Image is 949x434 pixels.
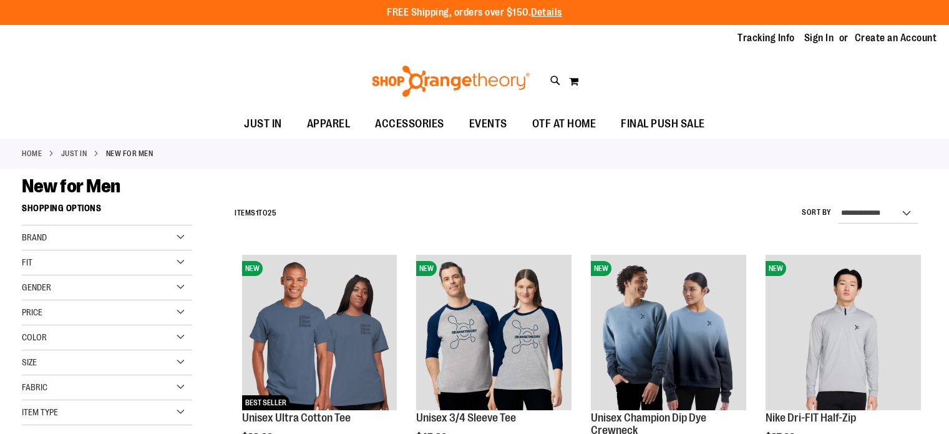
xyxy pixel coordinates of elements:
a: Tracking Info [737,31,795,45]
a: APPAREL [294,110,363,139]
span: NEW [591,261,611,276]
p: FREE Shipping, orders over $150. [387,6,562,20]
a: OTF AT HOME [520,110,609,139]
span: BEST SELLER [242,395,290,410]
a: FINAL PUSH SALE [608,110,718,139]
span: OTF AT HOME [532,110,596,138]
strong: New for Men [106,148,153,159]
a: Sign In [804,31,834,45]
span: 25 [268,209,276,217]
a: Create an Account [855,31,937,45]
a: Details [531,7,562,18]
a: Unisex 3/4 Sleeve TeeNEW [416,255,572,412]
span: Fit [22,257,32,267]
span: 1 [256,209,259,217]
img: Unisex Champion Dip Dye Crewneck [591,255,746,410]
span: Color [22,332,47,342]
span: New for Men [22,175,120,197]
a: ACCESSORIES [363,110,457,139]
a: Nike Dri-FIT Half-ZipNEW [766,255,921,412]
span: NEW [242,261,263,276]
img: Shop Orangetheory [370,66,532,97]
span: JUST IN [244,110,282,138]
a: Home [22,148,42,159]
a: Unisex Ultra Cotton TeeNEWBEST SELLER [242,255,397,412]
span: EVENTS [469,110,507,138]
strong: Shopping Options [22,197,192,225]
span: NEW [416,261,437,276]
a: Nike Dri-FIT Half-Zip [766,412,856,424]
span: NEW [766,261,786,276]
span: Brand [22,232,47,242]
a: Unisex Champion Dip Dye CrewneckNEW [591,255,746,412]
span: Size [22,357,37,367]
span: Item Type [22,407,58,417]
img: Unisex Ultra Cotton Tee [242,255,397,410]
a: Unisex 3/4 Sleeve Tee [416,412,516,424]
a: JUST IN [61,148,87,159]
label: Sort By [802,207,832,218]
img: Unisex 3/4 Sleeve Tee [416,255,572,410]
span: Gender [22,282,51,292]
a: Unisex Ultra Cotton Tee [242,412,351,424]
span: ACCESSORIES [375,110,444,138]
a: JUST IN [231,110,294,138]
h2: Items to [235,204,276,223]
span: Price [22,307,42,317]
span: FINAL PUSH SALE [621,110,705,138]
a: EVENTS [457,110,520,139]
img: Nike Dri-FIT Half-Zip [766,255,921,410]
span: Fabric [22,382,47,392]
span: APPAREL [307,110,351,138]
